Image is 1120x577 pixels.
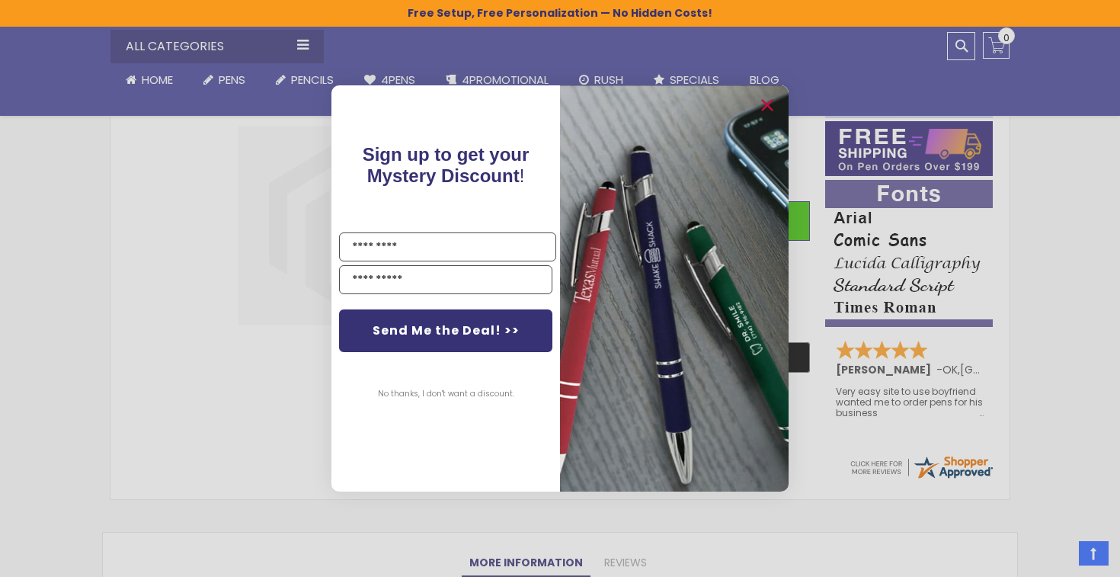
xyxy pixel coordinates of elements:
[339,309,552,352] button: Send Me the Deal! >>
[755,93,779,117] button: Close dialog
[363,144,530,186] span: !
[363,144,530,186] span: Sign up to get your Mystery Discount
[560,85,789,492] img: pop-up-image
[370,375,522,413] button: No thanks, I don't want a discount.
